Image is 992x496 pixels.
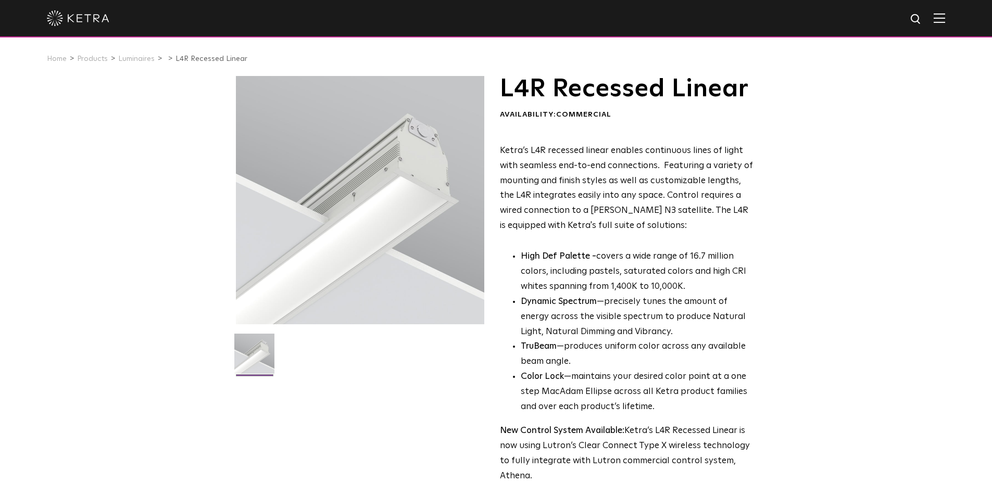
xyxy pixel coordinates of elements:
[234,334,274,381] img: L4R-2021-Web-Square
[118,55,155,62] a: Luminaires
[910,13,923,26] img: search icon
[175,55,247,62] a: L4R Recessed Linear
[500,76,754,102] h1: L4R Recessed Linear
[47,55,67,62] a: Home
[47,10,109,26] img: ketra-logo-2019-white
[521,370,754,415] li: —maintains your desired color point at a one step MacAdam Ellipse across all Ketra product famili...
[500,426,624,435] strong: New Control System Available:
[521,249,754,295] p: covers a wide range of 16.7 million colors, including pastels, saturated colors and high CRI whit...
[500,144,754,234] p: Ketra’s L4R recessed linear enables continuous lines of light with seamless end-to-end connection...
[500,110,754,120] div: Availability:
[521,295,754,340] li: —precisely tunes the amount of energy across the visible spectrum to produce Natural Light, Natur...
[521,342,557,351] strong: TruBeam
[77,55,108,62] a: Products
[556,111,611,118] span: Commercial
[521,339,754,370] li: —produces uniform color across any available beam angle.
[934,13,945,23] img: Hamburger%20Nav.svg
[521,372,564,381] strong: Color Lock
[521,252,596,261] strong: High Def Palette -
[521,297,597,306] strong: Dynamic Spectrum
[500,424,754,484] p: Ketra’s L4R Recessed Linear is now using Lutron’s Clear Connect Type X wireless technology to ful...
